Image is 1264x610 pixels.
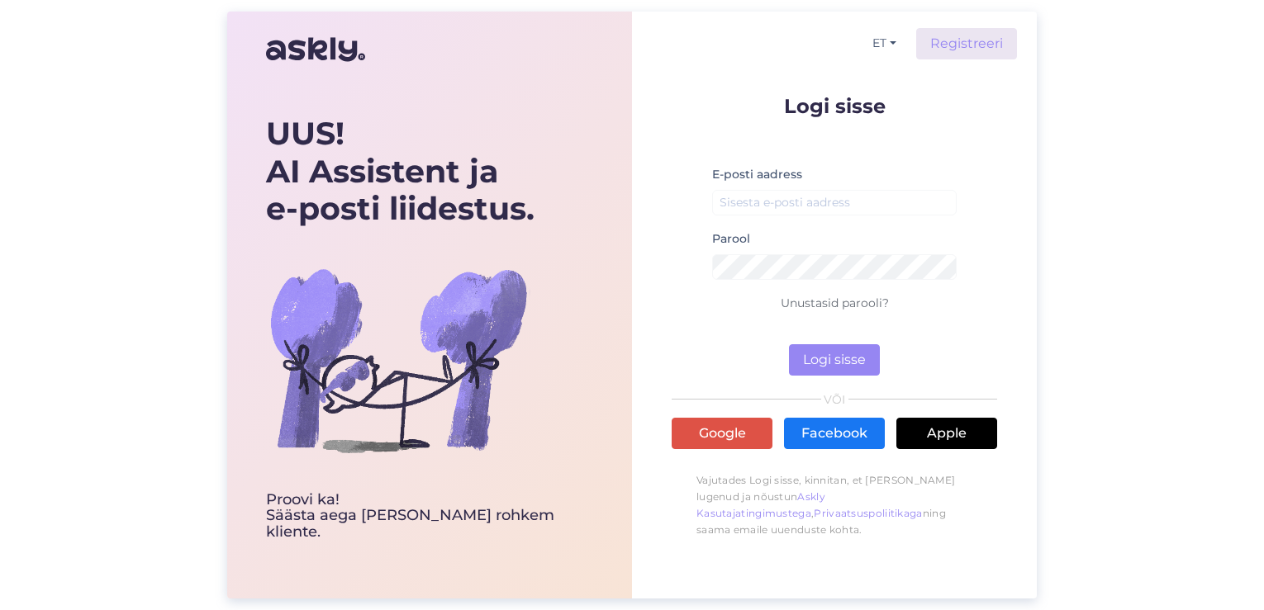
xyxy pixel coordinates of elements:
img: bg-askly [266,228,530,492]
label: E-posti aadress [712,166,802,183]
a: Apple [896,418,997,449]
p: Logi sisse [672,96,997,116]
input: Sisesta e-posti aadress [712,190,957,215]
a: Google [672,418,772,449]
button: Logi sisse [789,344,880,376]
div: Proovi ka! Säästa aega [PERSON_NAME] rohkem kliente. [266,492,593,541]
p: Vajutades Logi sisse, kinnitan, et [PERSON_NAME] lugenud ja nõustun , ning saama emaile uuenduste... [672,464,997,546]
a: Askly Kasutajatingimustega [696,490,825,519]
label: Parool [712,230,750,248]
a: Privaatsuspoliitikaga [814,507,922,519]
a: Facebook [784,418,885,449]
a: Registreeri [916,28,1017,59]
div: UUS! AI Assistent ja e-posti liidestus. [266,115,593,228]
button: ET [866,31,903,55]
a: Unustasid parooli? [781,296,889,310]
span: VÕI [821,394,848,405]
img: Askly [266,30,365,69]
